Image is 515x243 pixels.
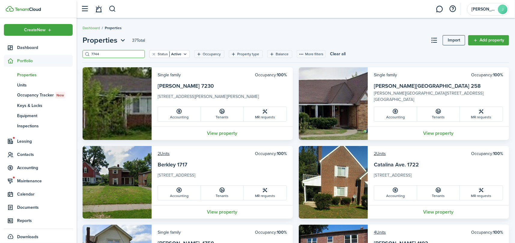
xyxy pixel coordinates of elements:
[374,90,503,103] card-description: [PERSON_NAME][GEOGRAPHIC_DATA][STREET_ADDRESS][GEOGRAPHIC_DATA]
[417,186,460,200] a: Tenants
[374,107,417,121] a: Accounting
[17,72,73,78] span: Properties
[471,7,495,11] span: Joe
[17,234,38,240] span: Downloads
[83,35,117,46] span: Properties
[17,204,73,211] span: Documents
[169,51,181,57] filter-tag-value: Active
[443,35,465,45] a: Import
[201,186,244,200] a: Tenants
[276,51,289,57] filter-tag-label: Balance
[374,150,386,157] a: 2Units
[255,229,287,235] card-header-right: Occupancy:
[267,50,292,58] filter-tag: Open filter
[24,28,46,32] span: Create New
[368,205,509,219] a: View property
[83,67,152,140] img: Property avatar
[17,82,73,88] span: Units
[4,80,73,90] a: Units
[105,25,122,31] span: Properties
[471,229,503,235] card-header-right: Occupancy:
[152,126,293,140] a: View property
[4,100,73,111] a: Keys & Locks
[79,3,91,15] button: Open sidebar
[152,205,293,219] a: View property
[17,92,73,99] span: Occupancy Tracker
[374,172,503,182] card-description: [STREET_ADDRESS]
[158,150,170,157] a: 2Units
[468,35,509,45] a: Add property
[493,150,503,157] b: 100%
[203,51,221,57] filter-tag-label: Occupancy
[299,67,368,140] img: Property avatar
[15,8,41,11] img: TenantCloud
[4,70,73,80] a: Properties
[17,113,73,119] span: Equipment
[460,107,503,121] a: MR requests
[17,44,73,51] span: Dashboard
[237,51,259,57] filter-tag-label: Property type
[4,121,73,131] a: Inspections
[498,5,507,14] avatar-text: J
[83,35,127,46] button: Open menu
[93,2,105,17] a: Notifications
[201,107,244,121] a: Tenants
[374,229,386,235] a: 4Units
[17,151,73,158] span: Contacts
[158,107,201,121] a: Accounting
[368,126,509,140] a: View property
[4,90,73,100] a: Occupancy TrackerNew
[17,178,73,184] span: Maintenance
[158,186,201,200] a: Accounting
[158,172,287,182] card-description: [STREET_ADDRESS]
[17,102,73,109] span: Keys & Locks
[493,72,503,78] b: 100%
[17,123,73,129] span: Inspections
[277,229,287,235] b: 100%
[83,35,127,46] button: Properties
[4,42,73,53] a: Dashboard
[255,72,287,78] card-header-right: Occupancy:
[6,6,14,12] img: TenantCloud
[4,111,73,121] a: Equipment
[297,50,326,58] button: More filters
[471,72,503,78] card-header-right: Occupancy:
[277,72,287,78] b: 100%
[158,51,168,57] filter-tag-label: Status
[132,37,145,44] header-page-total: 37 Total
[109,4,116,14] button: Search
[374,186,417,200] a: Accounting
[56,93,64,98] span: New
[158,82,214,90] a: [PERSON_NAME] 7230
[417,107,460,121] a: Tenants
[158,161,187,169] a: Berkley 1717
[83,25,100,31] a: Dashboard
[493,229,503,235] b: 100%
[299,146,368,219] img: Property avatar
[277,150,287,157] b: 100%
[17,58,73,64] span: Portfolio
[330,50,346,58] button: Clear all
[158,72,181,78] card-header-left: Single family
[434,2,445,17] a: Messaging
[17,217,73,224] span: Reports
[255,150,287,157] card-header-right: Occupancy:
[374,82,481,90] a: [PERSON_NAME][GEOGRAPHIC_DATA] 258
[158,229,181,235] card-header-left: Single family
[374,161,419,169] a: Catalina Ave. 1722
[460,186,503,200] a: MR requests
[229,50,263,58] filter-tag: Open filter
[4,215,73,226] a: Reports
[17,165,73,171] span: Accounting
[471,150,503,157] card-header-right: Occupancy:
[149,50,190,58] filter-tag: Open filter
[83,146,152,219] img: Property avatar
[194,50,224,58] filter-tag: Open filter
[90,51,143,57] input: Search here...
[244,186,286,200] a: MR requests
[244,107,286,121] a: MR requests
[17,138,73,144] span: Leasing
[158,93,287,103] card-description: [STREET_ADDRESS][PERSON_NAME][PERSON_NAME]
